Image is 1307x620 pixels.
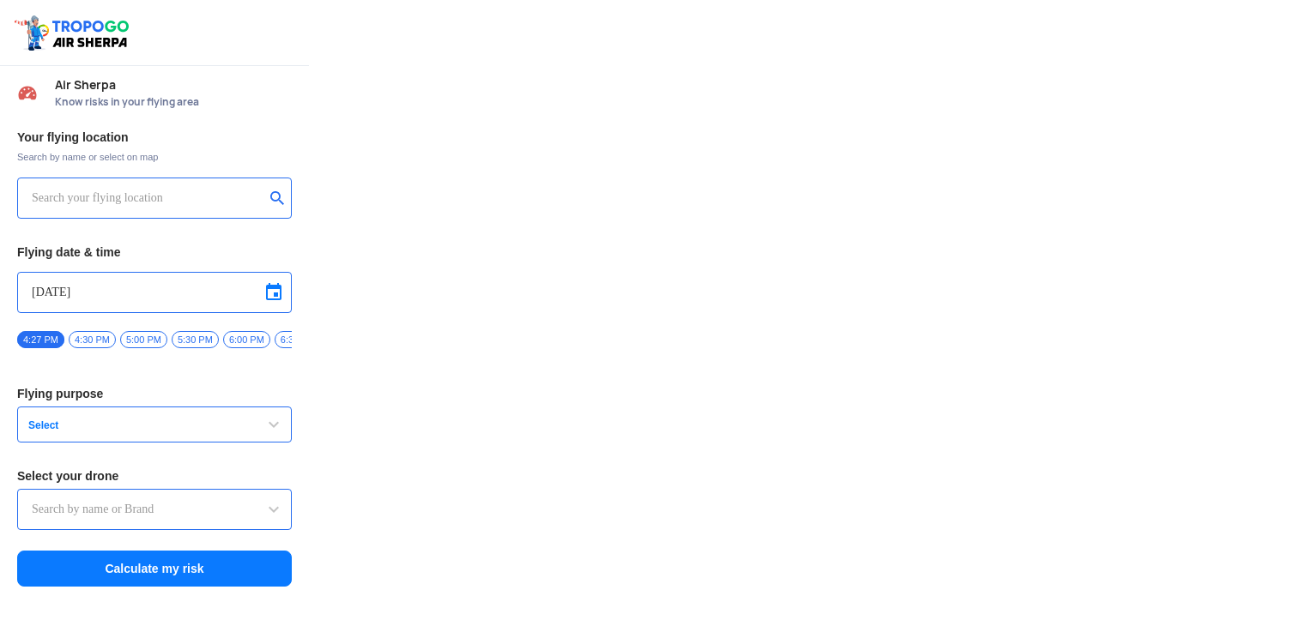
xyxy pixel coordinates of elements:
span: 4:27 PM [17,331,64,348]
input: Search by name or Brand [32,499,277,520]
span: 6:00 PM [223,331,270,348]
span: 5:30 PM [172,331,219,348]
span: 5:00 PM [120,331,167,348]
img: Risk Scores [17,82,38,103]
span: Search by name or select on map [17,150,292,164]
h3: Your flying location [17,131,292,143]
button: Calculate my risk [17,551,292,587]
input: Search your flying location [32,188,264,208]
span: Know risks in your flying area [55,95,292,109]
span: 4:30 PM [69,331,116,348]
h3: Select your drone [17,470,292,482]
h3: Flying purpose [17,388,292,400]
input: Select Date [32,282,277,303]
span: 6:30 PM [275,331,322,348]
h3: Flying date & time [17,246,292,258]
button: Select [17,406,292,442]
span: Air Sherpa [55,78,292,92]
span: Select [21,418,236,432]
img: ic_tgdronemaps.svg [13,13,135,52]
